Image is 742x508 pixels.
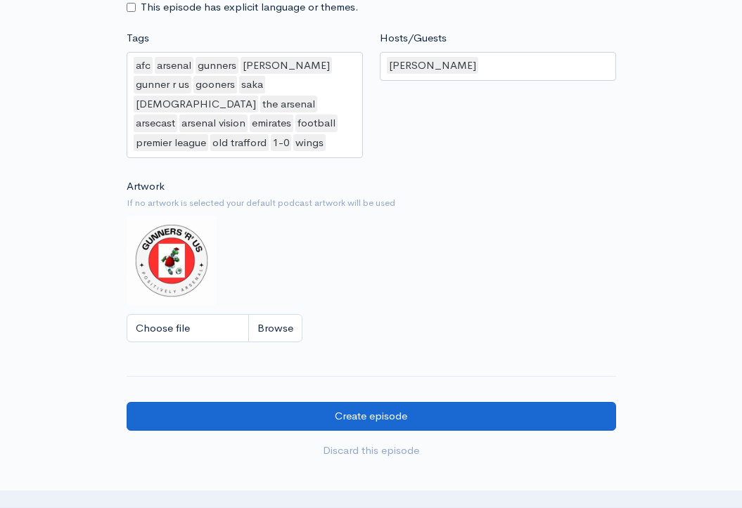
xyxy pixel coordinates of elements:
[134,76,191,93] div: gunner r us
[155,57,193,74] div: arsenal
[179,115,248,132] div: arsenal vision
[239,76,265,93] div: saka
[260,96,317,113] div: the arsenal
[127,30,149,46] label: Tags
[127,436,616,465] a: Discard this episode
[134,134,208,152] div: premier league
[134,96,258,113] div: [DEMOGRAPHIC_DATA]
[293,134,326,152] div: wings
[134,115,177,132] div: arsecast
[250,115,293,132] div: emirates
[127,402,616,431] input: Create episode
[134,57,153,74] div: afc
[295,115,338,132] div: football
[193,76,237,93] div: gooners
[210,134,269,152] div: old trafford
[387,57,478,74] div: [PERSON_NAME]
[241,57,332,74] div: [PERSON_NAME]
[271,134,291,152] div: 1-0
[196,57,238,74] div: gunners
[127,178,165,195] label: Artwork
[127,196,616,210] small: If no artwork is selected your default podcast artwork will be used
[380,30,447,46] label: Hosts/Guests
